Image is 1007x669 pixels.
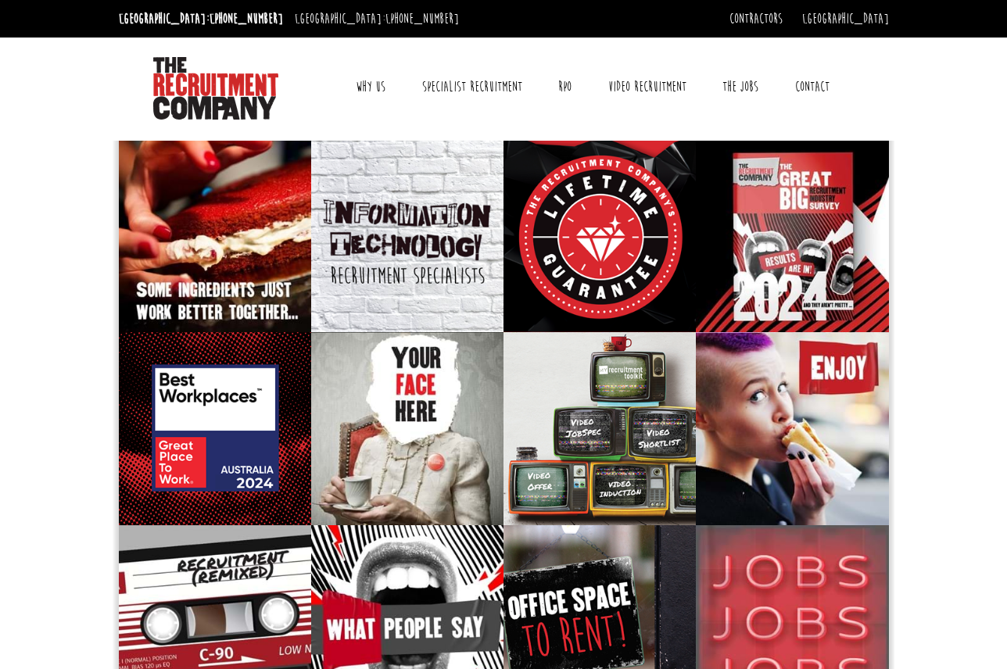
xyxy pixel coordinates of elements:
[410,67,534,106] a: Specialist Recruitment
[344,67,397,106] a: Why Us
[802,10,889,27] a: [GEOGRAPHIC_DATA]
[115,6,287,31] li: [GEOGRAPHIC_DATA]:
[547,67,583,106] a: RPO
[210,10,283,27] a: [PHONE_NUMBER]
[729,10,783,27] a: Contractors
[385,10,459,27] a: [PHONE_NUMBER]
[153,57,278,120] img: The Recruitment Company
[783,67,841,106] a: Contact
[597,67,698,106] a: Video Recruitment
[711,67,770,106] a: The Jobs
[291,6,463,31] li: [GEOGRAPHIC_DATA]:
